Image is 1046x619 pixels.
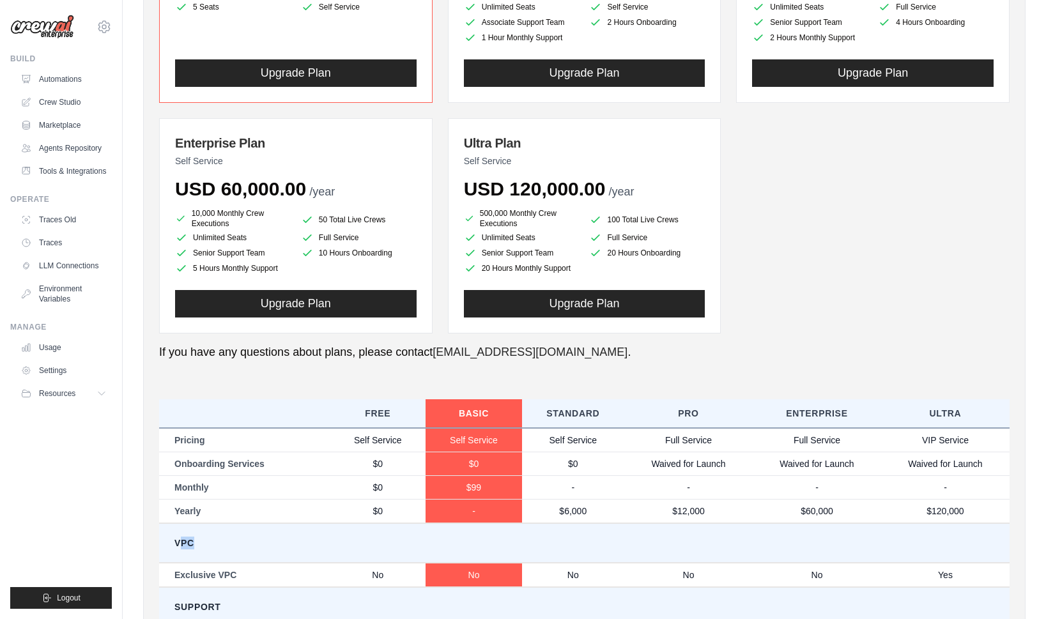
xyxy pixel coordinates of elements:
[10,587,112,609] button: Logout
[464,1,580,13] li: Unlimited Seats
[881,563,1010,587] td: Yes
[301,1,417,13] li: Self Service
[301,231,417,244] li: Full Service
[426,475,521,499] td: $99
[39,388,75,399] span: Resources
[624,475,753,499] td: -
[589,211,705,229] li: 100 Total Live Crews
[624,499,753,523] td: $12,000
[982,558,1046,619] iframe: Chat Widget
[589,231,705,244] li: Full Service
[624,399,753,428] th: Pro
[10,322,112,332] div: Manage
[15,161,112,181] a: Tools & Integrations
[330,399,426,428] th: Free
[175,178,306,199] span: USD 60,000.00
[878,16,994,29] li: 4 Hours Onboarding
[464,178,606,199] span: USD 120,000.00
[175,247,291,259] li: Senior Support Team
[159,475,330,499] td: Monthly
[15,210,112,230] a: Traces Old
[464,59,705,87] button: Upgrade Plan
[426,452,521,475] td: $0
[175,290,417,317] button: Upgrade Plan
[464,155,705,167] p: Self Service
[753,399,881,428] th: Enterprise
[159,523,1010,563] td: VPC
[10,54,112,64] div: Build
[15,383,112,404] button: Resources
[464,208,580,229] li: 500,000 Monthly Crew Executions
[753,563,881,587] td: No
[522,475,624,499] td: -
[464,16,580,29] li: Associate Support Team
[433,346,627,358] a: [EMAIL_ADDRESS][DOMAIN_NAME]
[175,1,291,13] li: 5 Seats
[309,185,335,198] span: /year
[330,452,426,475] td: $0
[753,428,881,452] td: Full Service
[15,115,112,135] a: Marketplace
[15,256,112,276] a: LLM Connections
[624,428,753,452] td: Full Service
[881,475,1010,499] td: -
[982,558,1046,619] div: 채팅 위젯
[426,399,521,428] th: Basic
[426,499,521,523] td: -
[752,59,994,87] button: Upgrade Plan
[624,563,753,587] td: No
[589,247,705,259] li: 20 Hours Onboarding
[464,231,580,244] li: Unlimited Seats
[10,194,112,204] div: Operate
[464,290,705,317] button: Upgrade Plan
[15,279,112,309] a: Environment Variables
[878,1,994,13] li: Full Service
[589,1,705,13] li: Self Service
[464,247,580,259] li: Senior Support Team
[301,211,417,229] li: 50 Total Live Crews
[175,155,417,167] p: Self Service
[624,452,753,475] td: Waived for Launch
[330,563,426,587] td: No
[330,475,426,499] td: $0
[881,428,1010,452] td: VIP Service
[15,233,112,253] a: Traces
[15,92,112,112] a: Crew Studio
[753,475,881,499] td: -
[159,499,330,523] td: Yearly
[15,360,112,381] a: Settings
[522,428,624,452] td: Self Service
[159,428,330,452] td: Pricing
[159,452,330,475] td: Onboarding Services
[301,247,417,259] li: 10 Hours Onboarding
[752,31,868,44] li: 2 Hours Monthly Support
[426,428,521,452] td: Self Service
[609,185,635,198] span: /year
[753,452,881,475] td: Waived for Launch
[15,337,112,358] a: Usage
[15,138,112,158] a: Agents Repository
[753,499,881,523] td: $60,000
[15,69,112,89] a: Automations
[330,499,426,523] td: $0
[881,499,1010,523] td: $120,000
[175,59,417,87] button: Upgrade Plan
[522,452,624,475] td: $0
[464,134,705,152] h3: Ultra Plan
[330,428,426,452] td: Self Service
[10,15,74,39] img: Logo
[881,452,1010,475] td: Waived for Launch
[159,344,1010,361] p: If you have any questions about plans, please contact .
[752,16,868,29] li: Senior Support Team
[426,563,521,587] td: No
[881,399,1010,428] th: Ultra
[175,208,291,229] li: 10,000 Monthly Crew Executions
[589,16,705,29] li: 2 Hours Onboarding
[175,231,291,244] li: Unlimited Seats
[522,563,624,587] td: No
[522,399,624,428] th: Standard
[752,1,868,13] li: Unlimited Seats
[175,262,291,275] li: 5 Hours Monthly Support
[175,134,417,152] h3: Enterprise Plan
[57,593,81,603] span: Logout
